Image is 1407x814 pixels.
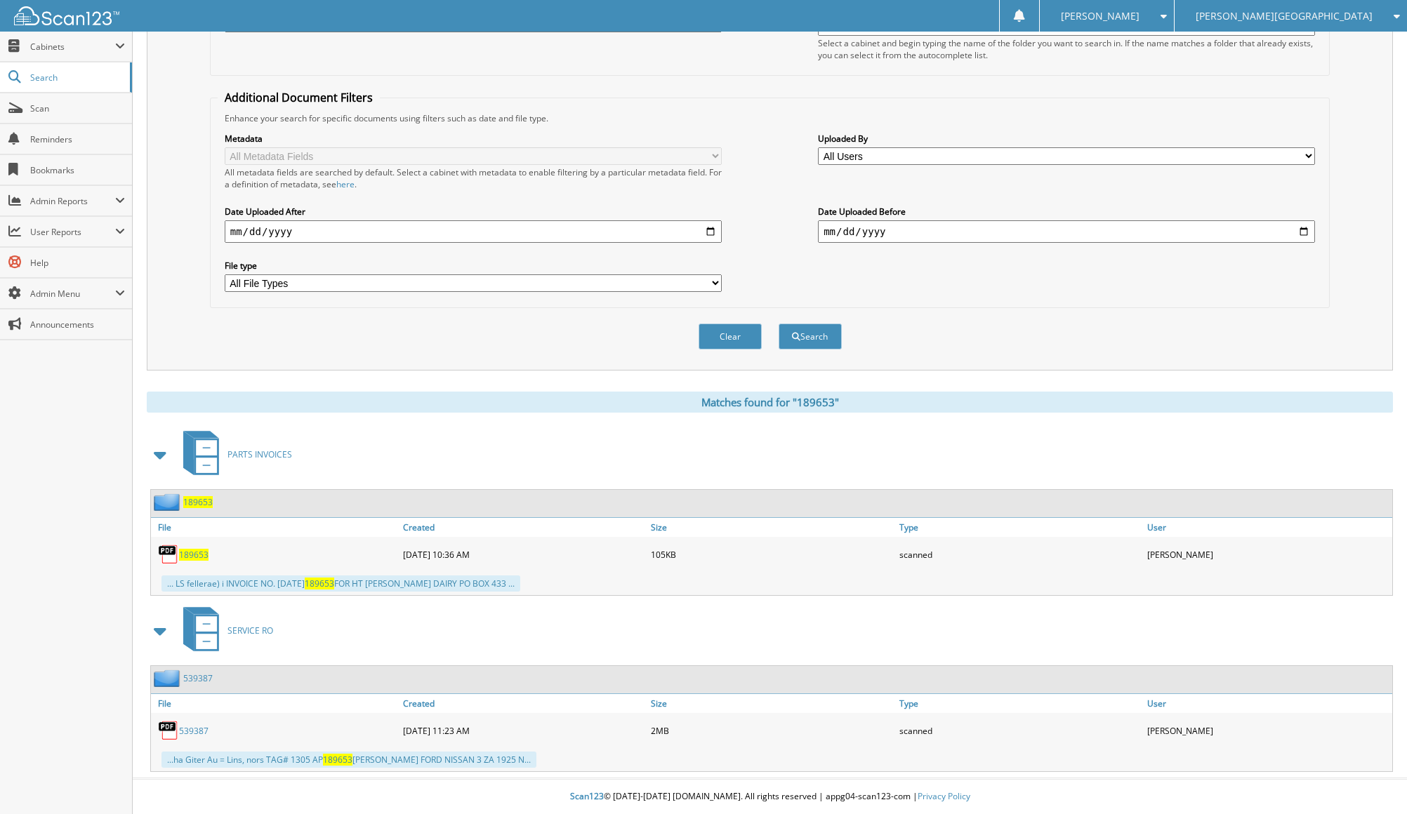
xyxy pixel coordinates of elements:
[1196,12,1373,20] span: [PERSON_NAME][GEOGRAPHIC_DATA]
[154,669,183,687] img: folder2.png
[225,220,722,243] input: start
[896,716,1144,745] div: scanned
[818,206,1315,218] label: Date Uploaded Before
[918,790,970,802] a: Privacy Policy
[225,133,722,145] label: Metadata
[30,72,123,84] span: Search
[225,166,722,190] div: All metadata fields are searched by default. Select a cabinet with metadata to enable filtering b...
[227,448,292,460] span: PARTS INVOICES
[30,133,125,145] span: Reminders
[179,725,209,737] a: 539387
[30,102,125,114] span: Scan
[133,780,1407,814] div: © [DATE]-[DATE] [DOMAIN_NAME]. All rights reserved | appg04-scan123-com |
[1144,518,1392,537] a: User
[151,518,399,537] a: File
[818,133,1315,145] label: Uploaded By
[1144,716,1392,745] div: [PERSON_NAME]
[647,518,896,537] a: Size
[225,206,722,218] label: Date Uploaded After
[147,392,1393,413] div: Matches found for "189653"
[647,694,896,713] a: Size
[30,164,125,176] span: Bookmarks
[14,6,119,25] img: scan123-logo-white.svg
[30,226,115,238] span: User Reports
[323,754,352,766] span: 189653
[30,41,115,53] span: Cabinets
[818,37,1315,61] div: Select a cabinet and begin typing the name of the folder you want to search in. If the name match...
[570,790,604,802] span: Scan123
[175,603,273,658] a: SERVICE RO
[158,720,179,741] img: PDF.png
[647,540,896,568] div: 105KB
[183,672,213,684] a: 539387
[30,195,115,207] span: Admin Reports
[151,694,399,713] a: File
[336,178,355,190] a: here
[175,427,292,482] a: PARTS INVOICES
[1144,540,1392,568] div: [PERSON_NAME]
[183,496,213,508] a: 189653
[779,323,842,349] button: Search
[218,112,1323,124] div: Enhance your search for specific documents using filters such as date and file type.
[399,518,648,537] a: Created
[30,319,125,331] span: Announcements
[1144,694,1392,713] a: User
[647,716,896,745] div: 2MB
[699,323,762,349] button: Clear
[227,625,273,636] span: SERVICE RO
[1337,747,1407,814] iframe: Chat Widget
[399,716,648,745] div: [DATE] 11:23 AM
[305,578,334,589] span: 189653
[225,260,722,272] label: File type
[896,518,1144,537] a: Type
[818,220,1315,243] input: end
[154,493,183,511] img: folder2.png
[158,544,179,565] img: PDF.png
[399,694,648,713] a: Created
[161,752,536,768] div: ...ha Giter Au = Lins, nors TAG# 1305 AP [PERSON_NAME] FORD NISSAN 3 ZA 1925 N...
[896,694,1144,713] a: Type
[399,540,648,568] div: [DATE] 10:36 AM
[1061,12,1140,20] span: [PERSON_NAME]
[161,575,520,592] div: ... LS fellerae) i INVOICE NO. [DATE] FOR HT [PERSON_NAME] DAIRY PO BOX 433 ...
[179,549,209,561] a: 189653
[30,257,125,269] span: Help
[218,90,380,105] legend: Additional Document Filters
[896,540,1144,568] div: scanned
[30,288,115,300] span: Admin Menu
